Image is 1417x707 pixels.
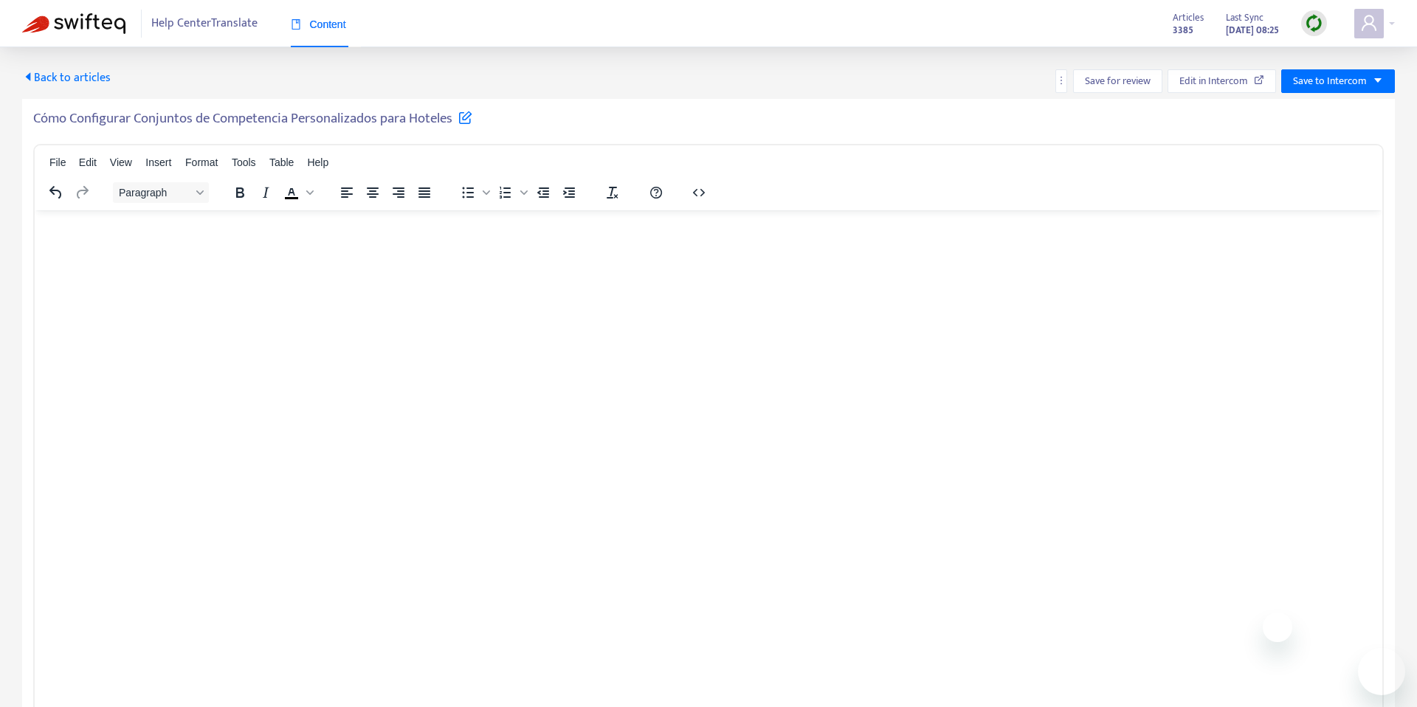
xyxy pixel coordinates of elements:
[79,156,97,168] span: Edit
[33,110,472,128] h5: Cómo Configurar Conjuntos de Competencia Personalizados para Hoteles
[307,156,328,168] span: Help
[119,187,191,199] span: Paragraph
[279,182,316,203] div: Text color Black
[291,19,301,30] span: book
[185,156,218,168] span: Format
[1173,10,1204,26] span: Articles
[22,71,34,83] span: caret-left
[113,182,209,203] button: Block Paragraph
[1263,613,1292,642] iframe: Close message
[600,182,625,203] button: Clear formatting
[232,156,256,168] span: Tools
[22,13,125,34] img: Swifteq
[69,182,94,203] button: Redo
[1373,75,1383,86] span: caret-down
[556,182,582,203] button: Increase indent
[145,156,171,168] span: Insert
[644,182,669,203] button: Help
[1056,75,1066,86] span: more
[151,10,258,38] span: Help Center Translate
[1360,14,1378,32] span: user
[49,156,66,168] span: File
[1358,648,1405,695] iframe: Button to launch messaging window
[44,182,69,203] button: Undo
[253,182,278,203] button: Italic
[334,182,359,203] button: Align left
[269,156,294,168] span: Table
[1293,73,1367,89] span: Save to Intercom
[22,68,111,88] span: Back to articles
[493,182,530,203] div: Numbered list
[1073,69,1162,93] button: Save for review
[412,182,437,203] button: Justify
[227,182,252,203] button: Bold
[110,156,132,168] span: View
[386,182,411,203] button: Align right
[1179,73,1248,89] span: Edit in Intercom
[291,18,346,30] span: Content
[1305,14,1323,32] img: sync.dc5367851b00ba804db3.png
[1226,22,1279,38] strong: [DATE] 08:25
[1226,10,1263,26] span: Last Sync
[531,182,556,203] button: Decrease indent
[1168,69,1276,93] button: Edit in Intercom
[360,182,385,203] button: Align center
[455,182,492,203] div: Bullet list
[1173,22,1193,38] strong: 3385
[1055,69,1067,93] button: more
[1085,73,1151,89] span: Save for review
[1281,69,1395,93] button: Save to Intercomcaret-down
